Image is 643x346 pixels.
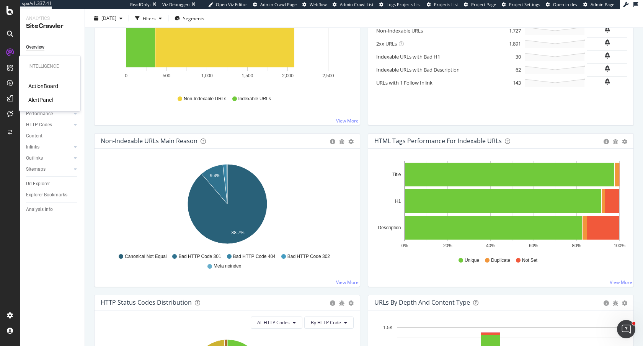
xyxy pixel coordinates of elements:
div: bell-plus [605,78,610,85]
span: By HTTP Code [311,319,341,326]
a: Open in dev [546,2,578,8]
a: Webflow [302,2,327,8]
div: ActionBoard [28,82,58,90]
text: 0% [401,243,408,248]
span: Not Set [522,257,537,264]
div: HTTP Status Codes Distribution [101,299,192,306]
div: bug [339,300,344,306]
a: Non-Indexable URLs [376,27,423,34]
text: Title [392,172,401,177]
span: Unique [465,257,479,264]
td: 30 [492,50,523,63]
span: Open Viz Editor [216,2,247,7]
svg: A chart. [101,161,354,250]
text: 1,500 [242,73,253,78]
a: View More [336,118,359,124]
div: ReadOnly: [130,2,151,8]
div: Filters [143,15,156,21]
span: Bad HTTP Code 404 [233,253,276,260]
span: Non-Indexable URLs [184,96,226,102]
div: circle-info [330,300,335,306]
div: bell-plus [605,26,610,33]
span: Canonical Not Equal [125,253,166,260]
a: Indexable URLs with Bad H1 [376,53,440,60]
div: bell-plus [605,65,610,72]
div: Url Explorer [26,180,50,188]
a: Logs Projects List [379,2,421,8]
td: 143 [492,76,523,89]
a: AlertPanel [28,96,53,104]
a: View More [336,279,359,286]
a: Explorer Bookmarks [26,191,79,199]
span: Open in dev [553,2,578,7]
div: circle-info [604,139,609,144]
span: Projects List [434,2,458,7]
button: Segments [171,12,207,24]
text: 1,000 [201,73,213,78]
a: Admin Page [583,2,614,8]
span: Webflow [310,2,327,7]
div: bug [613,139,618,144]
span: Admin Crawl Page [260,2,297,7]
text: 88.7% [232,230,245,235]
div: gear [622,300,627,306]
a: Project Page [464,2,496,8]
span: Admin Page [591,2,614,7]
div: bug [613,300,618,306]
div: Performance [26,110,53,118]
td: 1,891 [492,37,523,50]
div: Sitemaps [26,165,46,173]
div: circle-info [604,300,609,306]
a: Overview [26,43,79,51]
div: SiteCrawler [26,22,78,31]
span: Bad HTTP Code 301 [178,253,221,260]
div: Movements [26,54,50,62]
a: Inlinks [26,143,72,151]
text: Description [378,225,401,230]
span: 2025 Sep. 24th [101,15,116,21]
text: 2,000 [282,73,294,78]
a: Sitemaps [26,165,72,173]
div: HTTP Codes [26,121,52,129]
text: 100% [614,243,625,248]
a: Performance [26,110,72,118]
div: Inlinks [26,143,39,151]
a: Projects List [427,2,458,8]
div: gear [348,139,354,144]
div: Analysis Info [26,206,53,214]
div: URLs by Depth and Content Type [374,299,470,306]
span: All HTTP Codes [257,319,290,326]
a: Outlinks [26,154,72,162]
span: Project Page [471,2,496,7]
text: 0 [125,73,127,78]
div: bell-plus [605,39,610,46]
text: 1.5K [383,325,393,330]
a: 2xx URLs [376,40,397,47]
td: 62 [492,63,523,76]
span: Bad HTTP Code 302 [287,253,330,260]
a: HTTP Codes [26,121,72,129]
button: All HTTP Codes [251,317,302,329]
text: 60% [529,243,538,248]
iframe: Intercom live chat [617,320,635,338]
a: Open Viz Editor [208,2,247,8]
div: Explorer Bookmarks [26,191,67,199]
svg: A chart. [374,161,627,250]
span: Segments [183,15,204,21]
div: gear [622,139,627,144]
text: 40% [486,243,495,248]
td: 1,727 [492,24,523,37]
div: Intelligence [28,63,71,70]
span: Project Settings [509,2,540,7]
div: Analytics [26,15,78,22]
button: [DATE] [91,12,126,24]
text: H1 [395,199,401,204]
div: Content [26,132,42,140]
a: Admin Crawl Page [253,2,297,8]
a: URLs with 1 Follow Inlink [376,79,432,86]
a: Indexable URLs with Bad Description [376,66,460,73]
a: Project Settings [502,2,540,8]
div: bell-plus [605,52,610,59]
